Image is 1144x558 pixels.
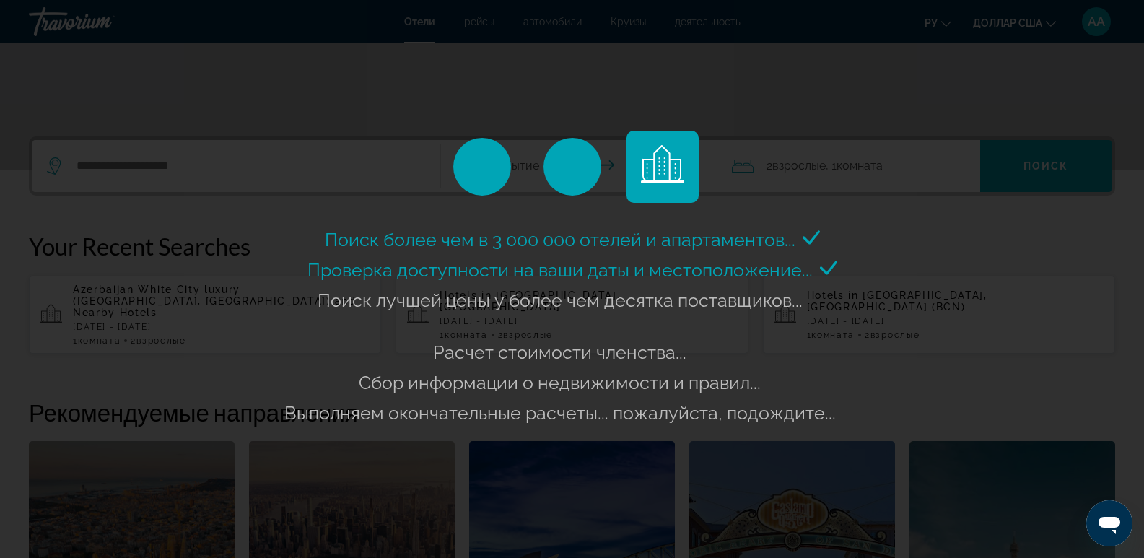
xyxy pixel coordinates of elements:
[325,229,795,250] span: Поиск более чем в 3 000 000 отелей и апартаментов...
[318,289,803,311] span: Поиск лучшей цены у более чем десятка поставщиков...
[433,341,686,363] span: Расчет стоимости членства...
[284,402,836,424] span: Выполняем окончательные расчеты... пожалуйста, подождите...
[1086,500,1132,546] iframe: Кнопка запуска окна обмена сообщениями
[307,259,813,281] span: Проверка доступности на ваши даты и местоположение...
[359,372,761,393] span: Сбор информации о недвижимости и правил...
